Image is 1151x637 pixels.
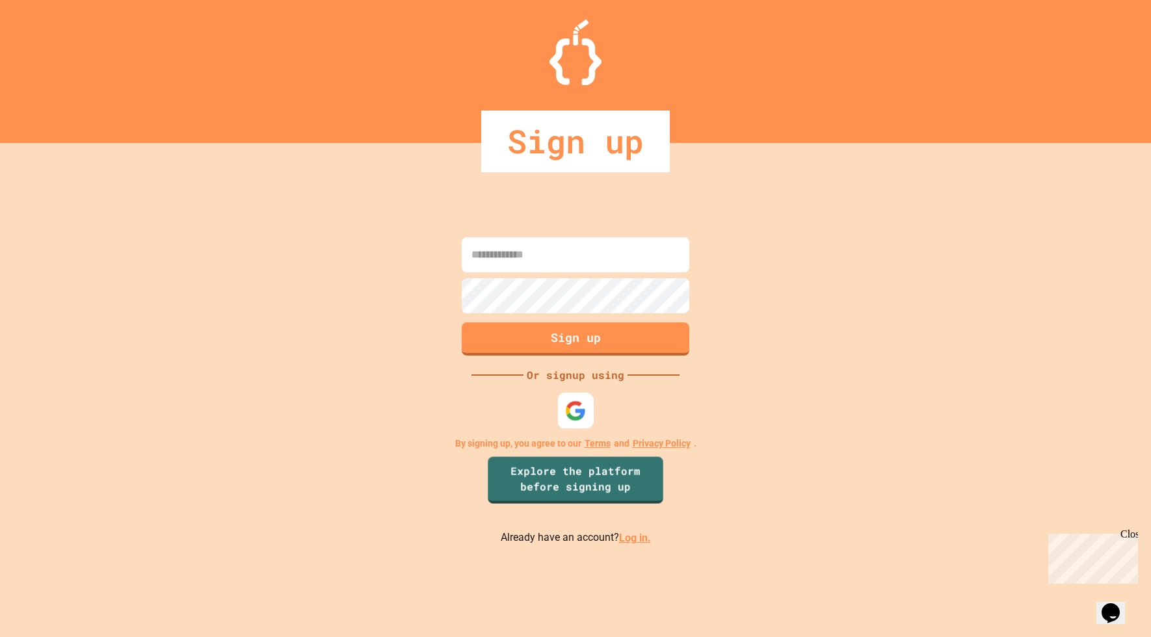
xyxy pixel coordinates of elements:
a: Privacy Policy [633,437,691,450]
p: By signing up, you agree to our and . [455,437,696,450]
p: Already have an account? [501,530,651,546]
div: Or signup using [523,367,628,383]
iframe: chat widget [1096,585,1138,624]
a: Terms [585,437,611,450]
div: Chat with us now!Close [5,5,90,83]
img: Logo.svg [549,19,602,85]
a: Explore the platform before signing up [488,457,663,504]
img: google-icon.svg [565,400,587,422]
iframe: chat widget [1043,528,1138,584]
a: Log in. [619,532,651,544]
div: Sign up [481,110,670,172]
button: Sign up [462,322,689,356]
